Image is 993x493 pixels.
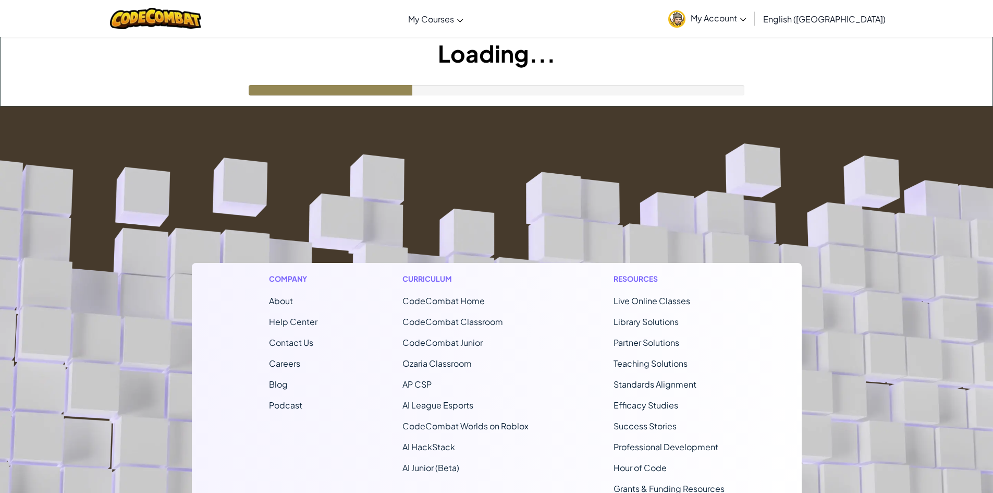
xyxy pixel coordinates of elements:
img: CodeCombat logo [110,8,201,29]
a: CodeCombat Worlds on Roblox [402,420,529,431]
a: Hour of Code [614,462,667,473]
a: Podcast [269,400,302,411]
a: AI Junior (Beta) [402,462,459,473]
a: Blog [269,379,288,390]
a: My Account [663,2,752,35]
a: Teaching Solutions [614,358,688,369]
h1: Resources [614,273,725,284]
span: Contact Us [269,337,313,348]
a: About [269,295,293,306]
a: AP CSP [402,379,432,390]
a: Live Online Classes [614,295,690,306]
h1: Curriculum [402,273,529,284]
a: English ([GEOGRAPHIC_DATA]) [758,5,891,33]
a: Library Solutions [614,316,679,327]
span: English ([GEOGRAPHIC_DATA]) [763,14,886,25]
a: Efficacy Studies [614,400,678,411]
span: My Courses [408,14,454,25]
a: Standards Alignment [614,379,696,390]
a: Professional Development [614,441,718,452]
span: My Account [691,13,746,23]
a: Help Center [269,316,317,327]
a: AI League Esports [402,400,473,411]
a: CodeCombat Classroom [402,316,503,327]
a: Partner Solutions [614,337,679,348]
a: Success Stories [614,420,677,431]
h1: Company [269,273,317,284]
a: AI HackStack [402,441,455,452]
span: CodeCombat Home [402,295,485,306]
a: Ozaria Classroom [402,358,472,369]
a: CodeCombat Junior [402,337,483,348]
img: avatar [668,10,685,28]
a: My Courses [403,5,469,33]
h1: Loading... [1,37,992,69]
a: Careers [269,358,300,369]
